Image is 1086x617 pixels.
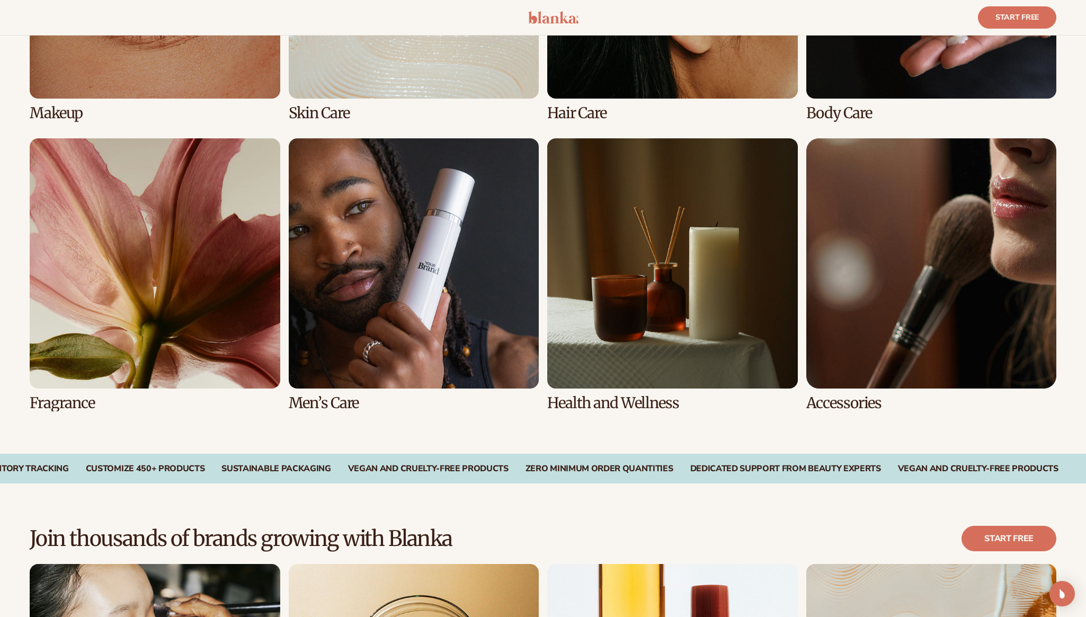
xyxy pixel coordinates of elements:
div: Vegan and Cruelty-Free Products [898,464,1058,474]
h3: Accessories [806,395,1057,411]
div: 7 / 8 [547,138,798,411]
div: 8 / 8 [806,138,1057,411]
h3: Men’s Care [289,395,539,411]
div: 6 / 8 [289,138,539,411]
h3: Hair Care [547,105,798,121]
div: ZERO MINIMUM ORDER QUANTITIES [526,464,673,474]
img: Female with makeup brush. [806,138,1057,389]
img: Candles and incense on table. [547,138,798,389]
h3: Fragrance [30,395,280,411]
div: Open Intercom Messenger [1049,581,1075,606]
h3: Health and Wellness [547,395,798,411]
h2: Join thousands of brands growing with Blanka [30,527,452,550]
img: logo [528,11,578,24]
div: VEGAN AND CRUELTY-FREE PRODUCTS [348,464,509,474]
h3: Body Care [806,105,1057,121]
div: SUSTAINABLE PACKAGING [221,464,331,474]
h3: Skin Care [289,105,539,121]
img: Male holding moisturizer bottle. [289,138,539,389]
div: CUSTOMIZE 450+ PRODUCTS [86,464,205,474]
div: DEDICATED SUPPORT FROM BEAUTY EXPERTS [690,464,881,474]
h3: Makeup [30,105,280,121]
a: Start free [978,6,1056,29]
div: 5 / 8 [30,138,280,411]
a: Start free [962,526,1056,551]
img: Pink blooming flower. [30,138,280,389]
